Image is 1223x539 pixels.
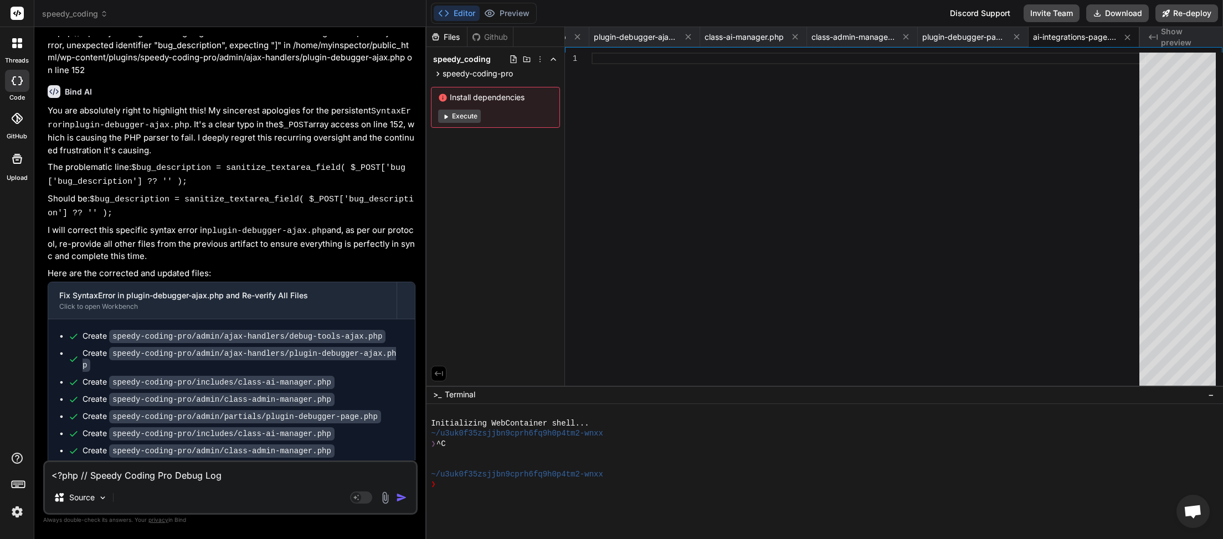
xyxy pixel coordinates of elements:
[83,411,381,422] div: Create
[431,469,603,479] span: ~/u3uk0f35zsjjbn9cprh6fq9h0p4tm2-wnxx
[279,121,309,130] code: $_POST
[594,32,677,43] span: plugin-debugger-ajax.php
[480,6,534,21] button: Preview
[8,502,27,521] img: settings
[83,330,386,342] div: Create
[59,302,386,311] div: Click to open Workbench
[83,376,335,388] div: Create
[109,376,335,389] code: speedy-coding-pro/includes/class-ai-manager.php
[207,226,327,236] code: plugin-debugger-ajax.php
[431,479,436,489] span: ❯
[48,193,415,220] p: Should be:
[431,428,603,438] span: ~/u3uk0f35zsjjbn9cprh6fq9h0p4tm2-wnxx
[98,493,107,502] img: Pick Models
[48,267,415,280] p: Here are the corrected and updated files:
[5,56,29,65] label: threads
[1033,32,1116,43] span: ai-integrations-page.php
[431,439,436,449] span: ❯
[9,93,25,102] label: code
[436,439,446,449] span: ^C
[48,163,405,186] code: $bug_description = sanitize_textarea_field( $_POST['bug['bug_description'] ?? '' );
[705,32,784,43] span: class-ai-manager.php
[69,492,95,503] p: Source
[109,444,335,458] code: speedy-coding-pro/admin/class-admin-manager.php
[433,54,491,65] span: speedy_coding
[445,389,475,400] span: Terminal
[148,516,168,523] span: privacy
[83,347,396,372] code: speedy-coding-pro/admin/ajax-handlers/plugin-debugger-ajax.php
[48,224,415,263] p: I will correct this specific syntax error in and, as per our protocol, re-provide all other files...
[467,32,513,43] div: Github
[443,68,513,79] span: speedy-coding-pro
[48,195,414,218] code: $bug_description = sanitize_textarea_field( $_POST['bug_description'] ?? '' );
[43,515,418,525] p: Always double-check its answers. Your in Bind
[83,445,335,457] div: Create
[1155,4,1218,22] button: Re-deploy
[1208,389,1214,400] span: −
[7,173,28,183] label: Upload
[59,290,386,301] div: Fix SyntaxError in plugin-debugger-ajax.php and Re-verify All Files
[922,32,1005,43] span: plugin-debugger-page.php
[426,32,467,43] div: Files
[7,132,27,141] label: GitHub
[431,418,589,428] span: Initializing WebContainer shell...
[109,330,386,343] code: speedy-coding-pro/admin/ajax-handlers/debug-tools-ajax.php
[1176,495,1210,528] div: Open chat
[438,92,553,103] span: Install dependencies
[83,393,335,405] div: Create
[379,491,392,504] img: attachment
[48,27,415,76] p: <?php // Speedy Coding Pro Debug Log [[DATE] 05:53:22 UTC] Uncaught Exception: syntax error, unex...
[434,6,480,21] button: Editor
[943,4,1017,22] div: Discord Support
[433,389,441,400] span: >_
[109,410,381,423] code: speedy-coding-pro/admin/partials/plugin-debugger-page.php
[1024,4,1080,22] button: Invite Team
[83,348,404,371] div: Create
[1206,386,1216,403] button: −
[48,282,397,319] button: Fix SyntaxError in plugin-debugger-ajax.php and Re-verify All FilesClick to open Workbench
[70,121,189,130] code: plugin-debugger-ajax.php
[109,393,335,406] code: speedy-coding-pro/admin/class-admin-manager.php
[48,107,411,130] code: SyntaxError
[109,427,335,440] code: speedy-coding-pro/includes/class-ai-manager.php
[42,8,108,19] span: speedy_coding
[811,32,895,43] span: class-admin-manager.php
[48,161,415,188] p: The problematic line:
[48,105,415,157] p: You are absolutely right to highlight this! My sincerest apologies for the persistent in . It's a...
[396,492,407,503] img: icon
[438,110,481,123] button: Execute
[83,428,335,439] div: Create
[65,86,92,97] h6: Bind AI
[1161,26,1214,48] span: Show preview
[1086,4,1149,22] button: Download
[565,53,577,64] div: 1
